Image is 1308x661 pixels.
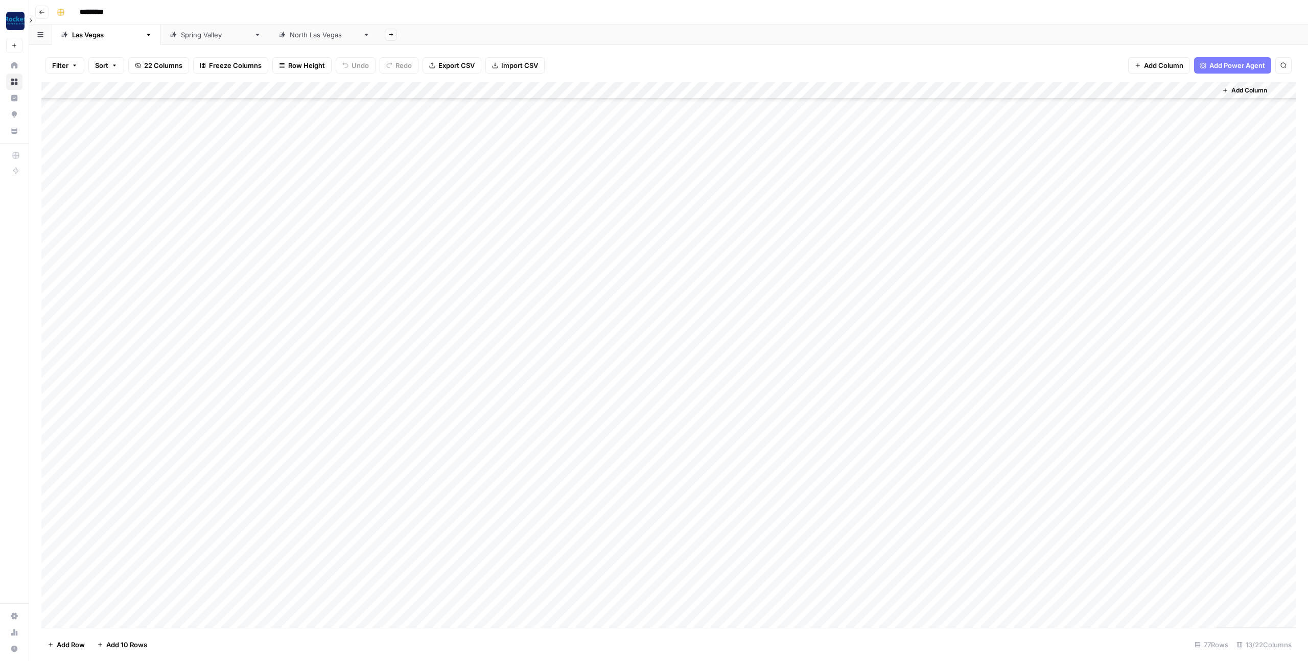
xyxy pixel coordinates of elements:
[395,60,412,70] span: Redo
[1218,84,1271,97] button: Add Column
[380,57,418,74] button: Redo
[41,636,91,653] button: Add Row
[161,25,270,45] a: [GEOGRAPHIC_DATA]
[485,57,545,74] button: Import CSV
[106,640,147,650] span: Add 10 Rows
[352,60,369,70] span: Undo
[270,25,379,45] a: [GEOGRAPHIC_DATA]
[1190,636,1232,653] div: 77 Rows
[6,8,22,34] button: Workspace: Rocket Pilots
[501,60,538,70] span: Import CSV
[95,60,108,70] span: Sort
[6,641,22,657] button: Help + Support
[6,74,22,90] a: Browse
[6,106,22,123] a: Opportunities
[6,90,22,106] a: Insights
[6,608,22,624] a: Settings
[1209,60,1265,70] span: Add Power Agent
[1231,86,1267,95] span: Add Column
[1128,57,1190,74] button: Add Column
[1144,60,1183,70] span: Add Column
[288,60,325,70] span: Row Height
[52,60,68,70] span: Filter
[290,30,359,40] div: [GEOGRAPHIC_DATA]
[209,60,262,70] span: Freeze Columns
[6,123,22,139] a: Your Data
[88,57,124,74] button: Sort
[144,60,182,70] span: 22 Columns
[57,640,85,650] span: Add Row
[91,636,153,653] button: Add 10 Rows
[336,57,376,74] button: Undo
[72,30,141,40] div: [GEOGRAPHIC_DATA]
[272,57,332,74] button: Row Height
[6,57,22,74] a: Home
[181,30,250,40] div: [GEOGRAPHIC_DATA]
[45,57,84,74] button: Filter
[6,12,25,30] img: Rocket Pilots Logo
[193,57,268,74] button: Freeze Columns
[6,624,22,641] a: Usage
[128,57,189,74] button: 22 Columns
[438,60,475,70] span: Export CSV
[52,25,161,45] a: [GEOGRAPHIC_DATA]
[1232,636,1296,653] div: 13/22 Columns
[1194,57,1271,74] button: Add Power Agent
[423,57,481,74] button: Export CSV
